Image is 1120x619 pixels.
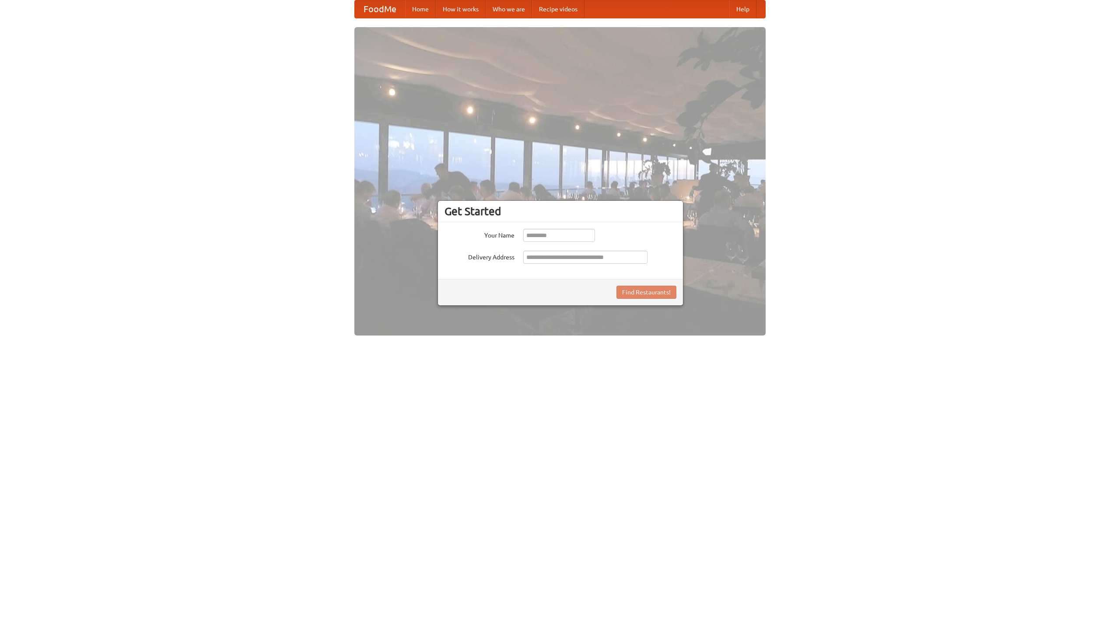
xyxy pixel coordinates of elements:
button: Find Restaurants! [616,286,676,299]
a: Help [729,0,756,18]
label: Your Name [444,229,514,240]
a: Recipe videos [532,0,584,18]
label: Delivery Address [444,251,514,262]
a: FoodMe [355,0,405,18]
a: Home [405,0,436,18]
h3: Get Started [444,205,676,218]
a: How it works [436,0,486,18]
a: Who we are [486,0,532,18]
